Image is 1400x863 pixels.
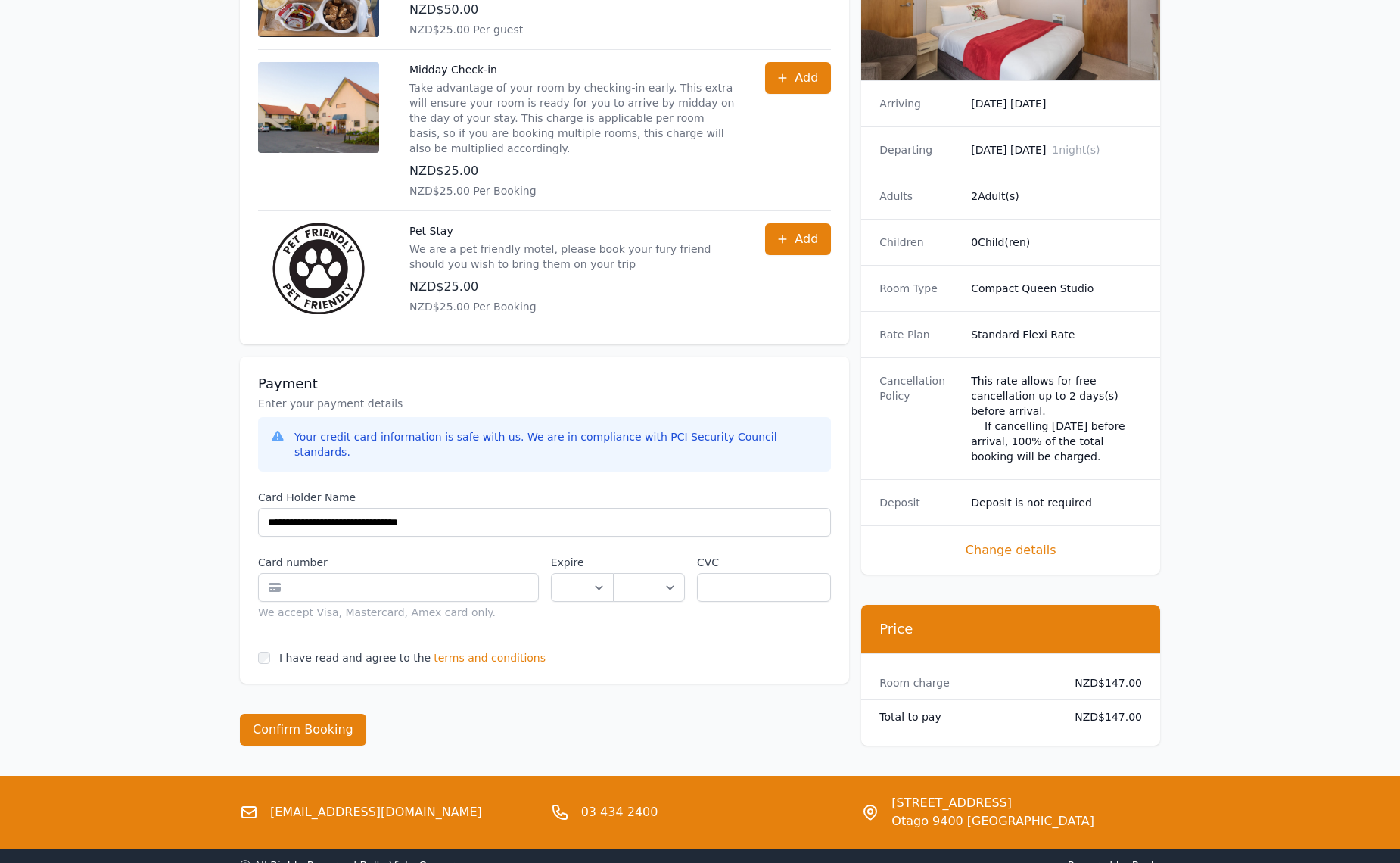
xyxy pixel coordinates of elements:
span: Add [795,230,818,248]
label: Card Holder Name [258,490,831,505]
p: Enter your payment details [258,396,831,411]
dd: [DATE] [DATE] [971,96,1142,111]
p: NZD$25.00 Per Booking [409,299,735,314]
div: We accept Visa, Mastercard, Amex card only. [258,605,539,620]
dt: Children [879,235,959,250]
dt: Departing [879,142,959,157]
h3: Payment [258,375,831,393]
span: [STREET_ADDRESS] [891,794,1094,812]
label: Card number [258,555,539,570]
dd: NZD$147.00 [1062,675,1142,690]
span: Add [795,69,818,87]
a: [EMAIL_ADDRESS][DOMAIN_NAME] [270,803,482,821]
label: . [614,555,685,570]
div: This rate allows for free cancellation up to 2 days(s) before arrival. If cancelling [DATE] befor... [971,373,1142,464]
button: Add [765,62,831,94]
p: NZD$25.00 Per Booking [409,183,735,198]
p: NZD$25.00 [409,162,735,180]
dt: Total to pay [879,709,1050,724]
dd: 0 Child(ren) [971,235,1142,250]
p: We are a pet friendly motel, please book your fury friend should you wish to bring them on your trip [409,241,735,272]
span: 1 night(s) [1052,144,1100,156]
button: Confirm Booking [240,714,366,746]
img: Pet Stay [258,223,379,314]
span: Otago 9400 [GEOGRAPHIC_DATA] [891,812,1094,830]
p: Midday Check-in [409,62,735,77]
p: Pet Stay [409,223,735,238]
dt: Deposit [879,495,959,510]
div: Your credit card information is safe with us. We are in compliance with PCI Security Council stan... [294,429,819,460]
label: I have read and agree to the [279,652,431,664]
dt: Adults [879,188,959,204]
img: Midday Check-in [258,62,379,153]
dt: Rate Plan [879,327,959,342]
dd: 2 Adult(s) [971,188,1142,204]
label: Expire [551,555,614,570]
label: CVC [697,555,831,570]
dd: Deposit is not required [971,495,1142,510]
dd: NZD$147.00 [1062,709,1142,724]
dd: [DATE] [DATE] [971,142,1142,157]
span: terms and conditions [434,650,546,665]
dt: Room Type [879,281,959,296]
p: NZD$25.00 Per guest [409,22,735,37]
button: Add [765,223,831,255]
p: NZD$25.00 [409,278,735,296]
p: NZD$50.00 [409,1,735,19]
a: 03 434 2400 [581,803,658,821]
p: Take advantage of your room by checking-in early. This extra will ensure your room is ready for y... [409,80,735,156]
dt: Arriving [879,96,959,111]
dt: Cancellation Policy [879,373,959,464]
span: Change details [879,541,1142,559]
h3: Price [879,620,1142,638]
dd: Compact Queen Studio [971,281,1142,296]
dt: Room charge [879,675,1050,690]
dd: Standard Flexi Rate [971,327,1142,342]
